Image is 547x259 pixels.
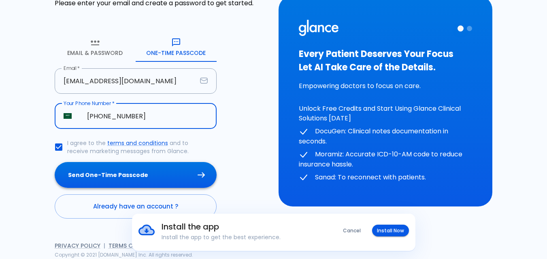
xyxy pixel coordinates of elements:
h3: Every Patient Deserves Your Focus Let AI Take Care of the Details. [299,47,473,74]
p: Install the app to get the best experience. [162,233,317,241]
p: I agree to the and to receive marketing messages from Glance. [67,139,210,155]
h6: Install the app [162,220,317,233]
button: Email & Password [55,33,136,62]
img: unknown [64,113,72,119]
button: Cancel [338,225,366,236]
button: Send One-Time Passcode [55,162,217,188]
button: One-Time Passcode [136,33,217,62]
p: Unlock Free Credits and Start Using Glance Clinical Solutions [DATE] [299,104,473,123]
a: terms and conditions [107,139,168,147]
button: Select country [60,109,75,123]
a: Already have an account ? [55,194,217,219]
button: Install Now [372,225,409,236]
span: Copyright © 2021 [DOMAIN_NAME] Inc. All rights reserved. [55,251,193,258]
p: Sanad: To reconnect with patients. [299,173,473,183]
p: DocuGen: Clinical notes documentation in seconds. [299,126,473,146]
p: Moramiz: Accurate ICD-10-AM code to reduce insurance hassle. [299,150,473,169]
p: Empowering doctors to focus on care. [299,81,473,91]
input: your.email@example.com [55,68,197,94]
